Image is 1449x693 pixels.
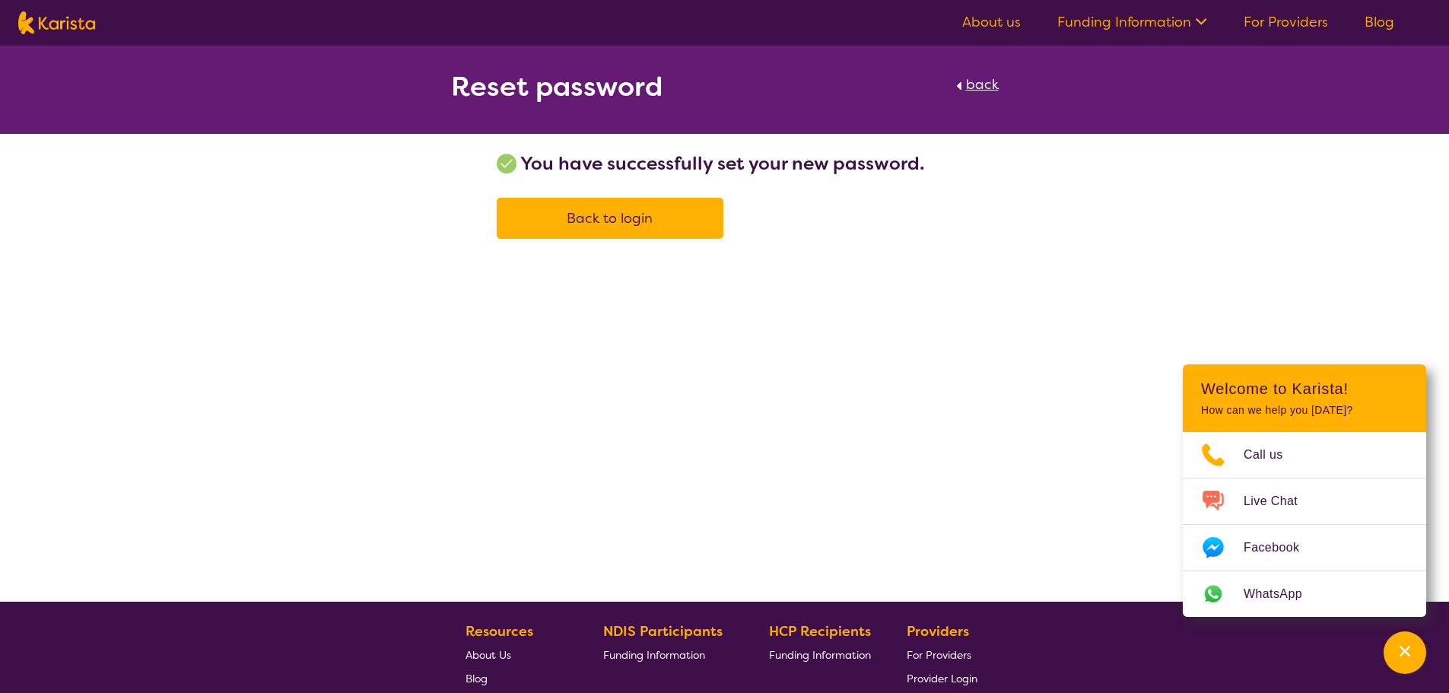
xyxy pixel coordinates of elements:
b: Resources [466,622,533,641]
a: Blog [1365,13,1394,31]
h2: Welcome to Karista! [1201,380,1408,398]
span: back [966,75,999,94]
p: How can we help you [DATE]? [1201,404,1408,417]
a: Back to login [497,198,723,239]
span: Live Chat [1244,490,1316,513]
img: tick icon [497,154,516,173]
a: Provider Login [907,666,977,690]
span: Provider Login [907,672,977,685]
span: About Us [466,648,511,662]
a: back [952,73,999,106]
span: WhatsApp [1244,583,1320,606]
img: Karista logo [18,11,95,34]
ul: Choose channel [1183,432,1426,617]
span: Funding Information [603,648,705,662]
a: For Providers [1244,13,1328,31]
div: You have successfully set your new password. [497,152,953,175]
span: For Providers [907,648,971,662]
a: Funding Information [603,643,734,666]
a: About Us [466,643,567,666]
a: Funding Information [769,643,871,666]
b: HCP Recipients [769,622,871,641]
span: Call us [1244,443,1301,466]
a: About us [962,13,1021,31]
button: Channel Menu [1384,631,1426,674]
span: Funding Information [769,648,871,662]
span: Blog [466,672,488,685]
a: Blog [466,666,567,690]
span: Back to login [567,209,653,227]
a: Web link opens in a new tab. [1183,571,1426,617]
div: Channel Menu [1183,364,1426,617]
b: NDIS Participants [603,622,723,641]
a: For Providers [907,643,977,666]
a: Funding Information [1057,13,1207,31]
span: Facebook [1244,536,1317,559]
h2: Reset password [451,73,663,100]
b: Providers [907,622,969,641]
